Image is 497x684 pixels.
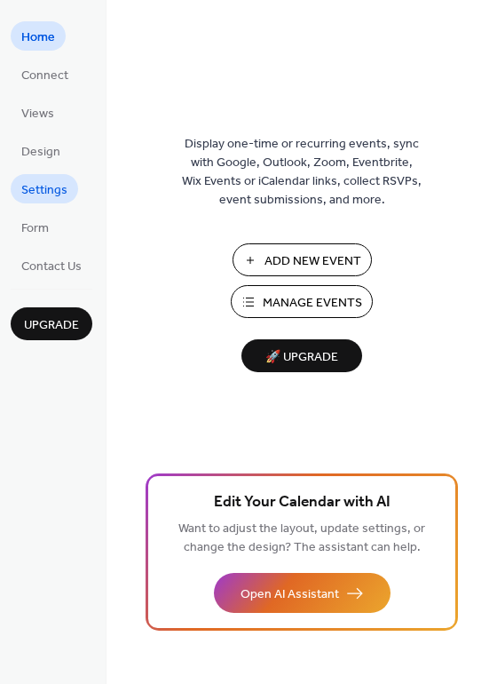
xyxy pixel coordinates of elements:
a: Connect [11,60,79,89]
a: Settings [11,174,78,203]
button: Open AI Assistant [214,573,390,613]
button: Upgrade [11,307,92,340]
a: Contact Us [11,251,92,280]
button: Manage Events [231,285,373,318]
span: Edit Your Calendar with AI [214,490,390,515]
span: Views [21,105,54,123]
a: Design [11,136,71,165]
button: 🚀 Upgrade [241,339,362,372]
a: Form [11,212,59,242]
span: Connect [21,67,68,85]
span: Upgrade [24,316,79,335]
span: Design [21,143,60,162]
span: Want to adjust the layout, update settings, or change the design? The assistant can help. [178,517,425,560]
span: Contact Us [21,258,82,276]
a: Views [11,98,65,127]
span: Settings [21,181,67,200]
button: Add New Event [233,243,372,276]
span: Add New Event [264,252,361,271]
span: Open AI Assistant [241,585,339,604]
span: Manage Events [263,294,362,313]
span: Display one-time or recurring events, sync with Google, Outlook, Zoom, Eventbrite, Wix Events or ... [182,135,422,210]
a: Home [11,21,66,51]
span: 🚀 Upgrade [252,346,351,370]
span: Form [21,219,49,238]
span: Home [21,28,55,47]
